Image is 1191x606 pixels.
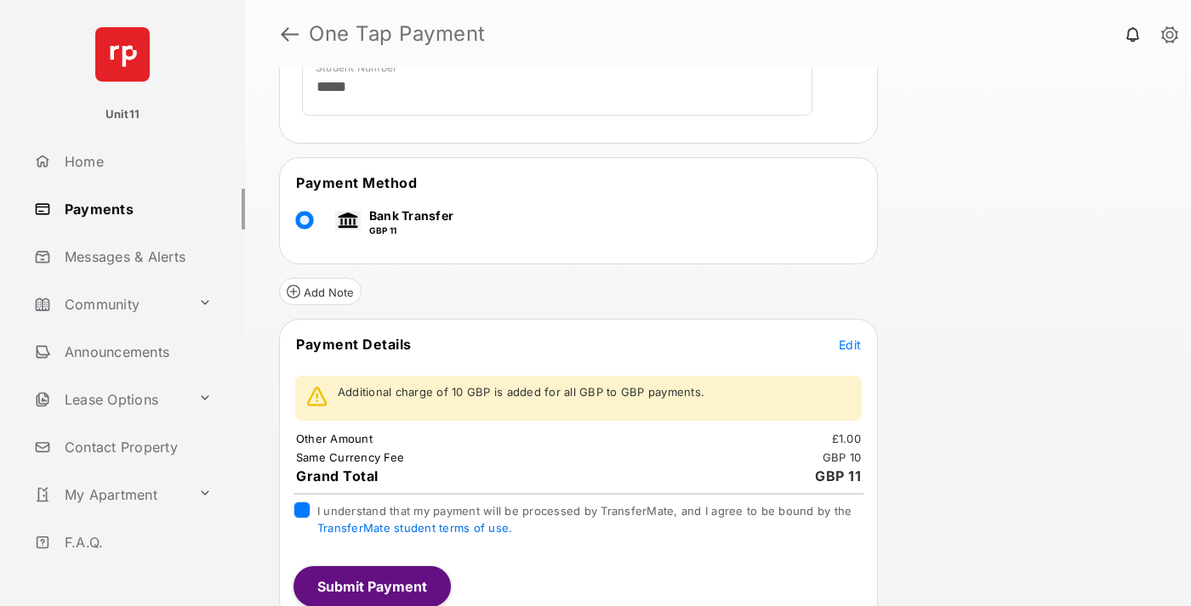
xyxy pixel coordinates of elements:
span: I understand that my payment will be processed by TransferMate, and I agree to be bound by the [317,504,852,535]
a: Contact Property [27,427,245,467]
span: GBP 11 [815,467,861,484]
a: Home [27,141,245,182]
span: Grand Total [296,467,379,484]
td: Other Amount [295,431,373,446]
img: bank.png [335,211,361,229]
td: £1.00 [831,431,862,446]
td: GBP 10 [822,450,863,465]
span: Payment Method [296,174,417,191]
a: Lease Options [27,379,191,420]
p: Unit11 [105,106,140,123]
a: Messages & Alerts [27,236,245,277]
span: Payment Details [296,336,412,353]
a: Payments [27,189,245,229]
button: Edit [839,336,861,353]
button: Add Note [279,278,362,305]
a: TransferMate student terms of use. [317,521,512,535]
a: My Apartment [27,474,191,515]
span: Edit [839,337,861,352]
a: Community [27,284,191,325]
strong: One Tap Payment [309,24,486,44]
p: Additional charge of 10 GBP is added for all GBP to GBP payments. [338,384,704,401]
p: GBP 11 [369,224,453,237]
td: Same Currency Fee [295,450,405,465]
a: Announcements [27,331,245,372]
a: F.A.Q. [27,522,245,563]
p: Bank Transfer [369,207,453,224]
img: svg+xml;base64,PHN2ZyB4bWxucz0iaHR0cDovL3d3dy53My5vcmcvMjAwMC9zdmciIHdpZHRoPSI2NCIgaGVpZ2h0PSI2NC... [95,27,150,82]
